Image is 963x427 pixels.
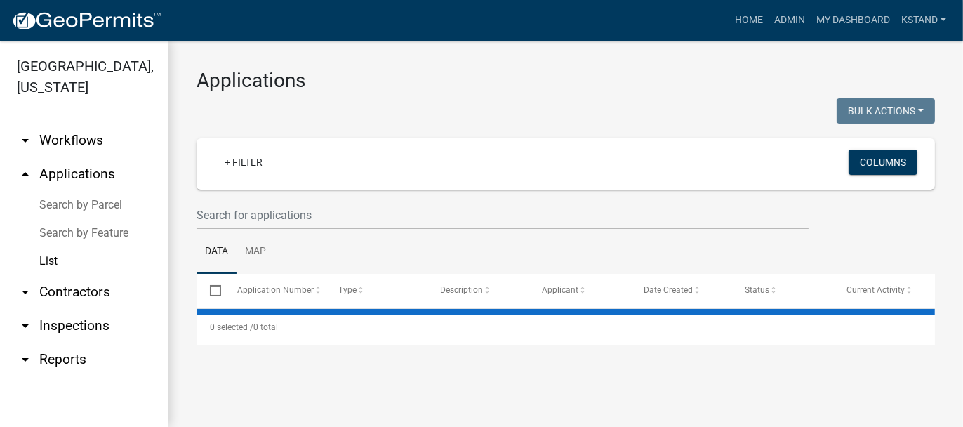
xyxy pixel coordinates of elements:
i: arrow_drop_down [17,284,34,301]
span: Current Activity [846,285,905,295]
i: arrow_drop_up [17,166,34,183]
a: + Filter [213,150,274,175]
span: Application Number [237,285,314,295]
datatable-header-cell: Applicant [529,274,630,308]
a: kstand [896,7,952,34]
datatable-header-cell: Status [731,274,833,308]
a: My Dashboard [811,7,896,34]
span: Description [440,285,483,295]
i: arrow_drop_down [17,132,34,149]
button: Columns [849,150,917,175]
span: Type [338,285,357,295]
datatable-header-cell: Type [325,274,427,308]
datatable-header-cell: Date Created [630,274,732,308]
div: 0 total [197,310,935,345]
a: Home [729,7,769,34]
a: Data [197,230,237,275]
span: Date Created [644,285,693,295]
i: arrow_drop_down [17,351,34,368]
a: Admin [769,7,811,34]
h3: Applications [197,69,935,93]
span: Status [745,285,770,295]
span: 0 selected / [210,322,253,332]
datatable-header-cell: Application Number [223,274,325,308]
input: Search for applications [197,201,809,230]
a: Map [237,230,274,275]
datatable-header-cell: Description [427,274,529,308]
datatable-header-cell: Select [197,274,223,308]
span: Applicant [542,285,578,295]
datatable-header-cell: Current Activity [833,274,935,308]
button: Bulk Actions [837,98,935,124]
i: arrow_drop_down [17,317,34,334]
